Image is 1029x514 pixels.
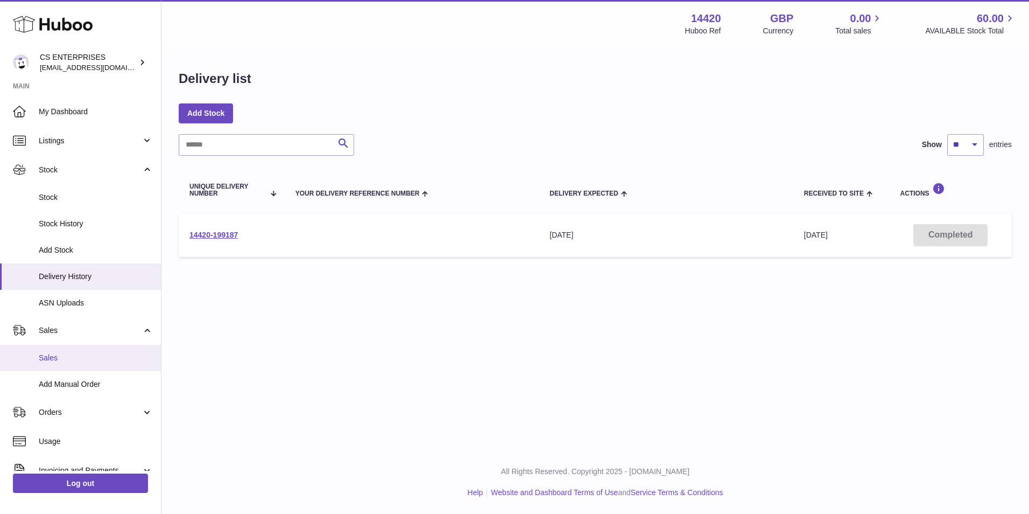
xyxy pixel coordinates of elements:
[691,11,721,26] strong: 14420
[491,488,618,497] a: Website and Dashboard Terms of Use
[900,183,1001,197] div: Actions
[977,11,1004,26] span: 60.00
[189,231,238,239] a: 14420-199187
[13,54,29,71] img: internalAdmin-14420@internal.huboo.com
[804,231,828,239] span: [DATE]
[39,245,153,255] span: Add Stock
[39,272,153,282] span: Delivery History
[922,140,942,150] label: Show
[487,488,723,498] li: and
[39,436,153,447] span: Usage
[13,474,148,493] a: Log out
[39,325,142,336] span: Sales
[763,26,794,36] div: Currency
[468,488,483,497] a: Help
[40,52,137,73] div: CS ENTERPRISES
[549,230,783,240] div: [DATE]
[39,298,153,308] span: ASN Uploads
[39,353,153,363] span: Sales
[170,467,1020,477] p: All Rights Reserved. Copyright 2025 - [DOMAIN_NAME]
[39,192,153,203] span: Stock
[39,466,142,476] span: Invoicing and Payments
[835,26,883,36] span: Total sales
[39,165,142,175] span: Stock
[39,136,142,146] span: Listings
[39,219,153,229] span: Stock History
[39,107,153,117] span: My Dashboard
[549,190,618,197] span: Delivery Expected
[989,140,1012,150] span: entries
[685,26,721,36] div: Huboo Ref
[631,488,723,497] a: Service Terms & Conditions
[39,407,142,418] span: Orders
[850,11,871,26] span: 0.00
[179,103,233,123] a: Add Stock
[179,70,251,87] h1: Delivery list
[925,11,1016,36] a: 60.00 AVAILABLE Stock Total
[40,63,158,72] span: [EMAIL_ADDRESS][DOMAIN_NAME]
[804,190,864,197] span: Received to Site
[39,379,153,390] span: Add Manual Order
[925,26,1016,36] span: AVAILABLE Stock Total
[835,11,883,36] a: 0.00 Total sales
[189,183,264,197] span: Unique Delivery Number
[295,190,420,197] span: Your Delivery Reference Number
[770,11,793,26] strong: GBP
